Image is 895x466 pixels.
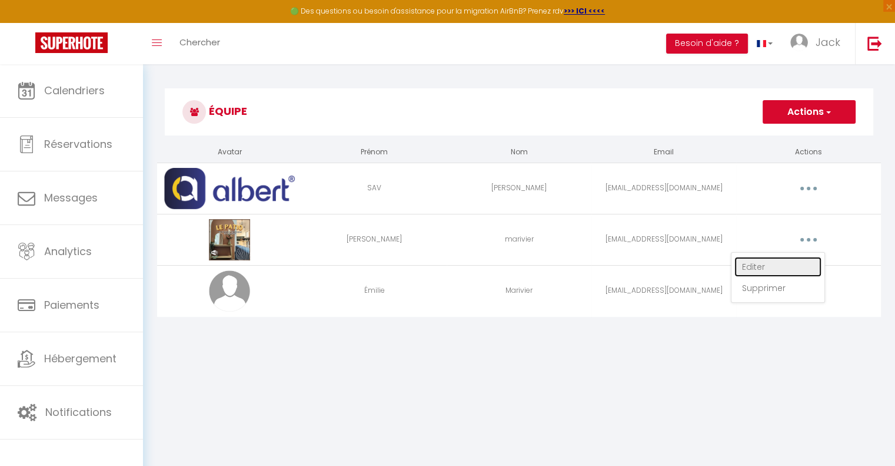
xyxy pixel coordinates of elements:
th: Prénom [302,142,447,163]
td: [PERSON_NAME] [302,214,447,265]
td: [EMAIL_ADDRESS][DOMAIN_NAME] [591,163,736,214]
span: Calendriers [44,83,105,98]
span: Analytics [44,244,92,259]
th: Email [591,142,736,163]
span: Hébergement [44,351,117,366]
span: Jack [816,35,840,49]
img: Super Booking [35,32,108,53]
td: marivier [447,214,591,265]
span: Paiements [44,298,99,312]
img: avatar.png [209,270,250,312]
td: [EMAIL_ADDRESS][DOMAIN_NAME] [591,265,736,316]
img: logout [867,36,882,51]
img: 17483451076262.png [209,219,250,260]
th: Avatar [157,142,302,163]
td: [EMAIL_ADDRESS][DOMAIN_NAME] [591,214,736,265]
h3: Équipe [165,88,873,135]
td: SAV [302,163,447,214]
span: Chercher [179,36,220,48]
span: Notifications [45,405,112,419]
span: Réservations [44,137,112,151]
a: ... Jack [781,23,855,64]
td: Marivier [447,265,591,316]
span: Messages [44,190,98,205]
a: >>> ICI <<<< [564,6,605,16]
td: [PERSON_NAME] [447,163,591,214]
a: Supprimer [734,278,821,298]
img: 17398036158957.png [164,168,295,209]
th: Nom [447,142,591,163]
th: Actions [736,142,881,163]
img: ... [790,34,808,51]
td: Émilie [302,265,447,316]
button: Besoin d'aide ? [666,34,748,54]
a: Editer [734,257,821,277]
button: Actions [763,100,856,124]
a: Chercher [171,23,229,64]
